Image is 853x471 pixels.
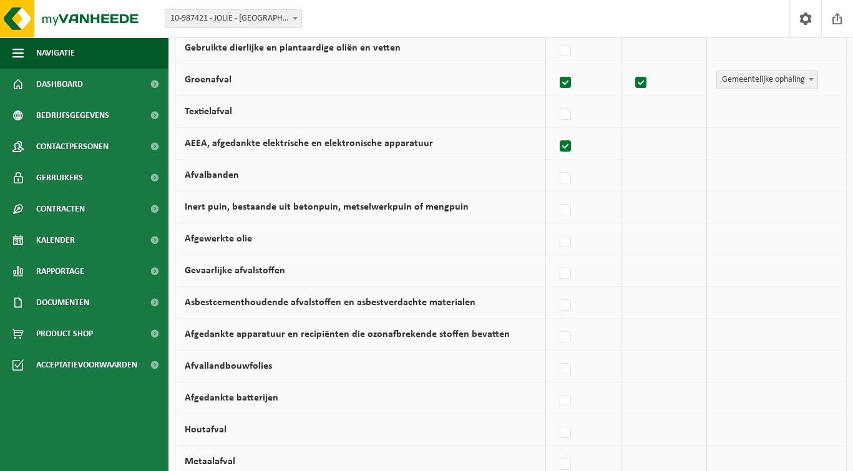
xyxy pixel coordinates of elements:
[36,256,84,287] span: Rapportage
[165,10,301,27] span: 10-987421 - JOLIE - ROESELARE
[36,349,137,381] span: Acceptatievoorwaarden
[36,69,83,100] span: Dashboard
[185,170,239,180] label: Afvalbanden
[36,162,83,193] span: Gebruikers
[185,234,252,244] label: Afgewerkte olie
[185,361,272,371] label: Afvallandbouwfolies
[36,287,89,318] span: Documenten
[36,318,93,349] span: Product Shop
[185,298,475,308] label: Asbestcementhoudende afvalstoffen en asbestverdachte materialen
[716,70,818,89] span: Gemeentelijke ophaling
[185,329,510,339] label: Afgedankte apparatuur en recipiënten die ozonafbrekende stoffen bevatten
[185,75,232,85] label: Groenafval
[36,37,75,69] span: Navigatie
[185,202,469,212] label: Inert puin, bestaande uit betonpuin, metselwerkpuin of mengpuin
[185,393,278,403] label: Afgedankte batterijen
[185,138,433,148] label: AEEA, afgedankte elektrische en elektronische apparatuur
[717,71,817,89] span: Gemeentelijke ophaling
[185,43,401,53] label: Gebruikte dierlijke en plantaardige oliën en vetten
[36,225,75,256] span: Kalender
[185,457,235,467] label: Metaalafval
[185,425,227,435] label: Houtafval
[36,100,109,131] span: Bedrijfsgegevens
[36,131,109,162] span: Contactpersonen
[165,9,302,28] span: 10-987421 - JOLIE - ROESELARE
[185,266,285,276] label: Gevaarlijke afvalstoffen
[185,107,232,117] label: Textielafval
[36,193,85,225] span: Contracten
